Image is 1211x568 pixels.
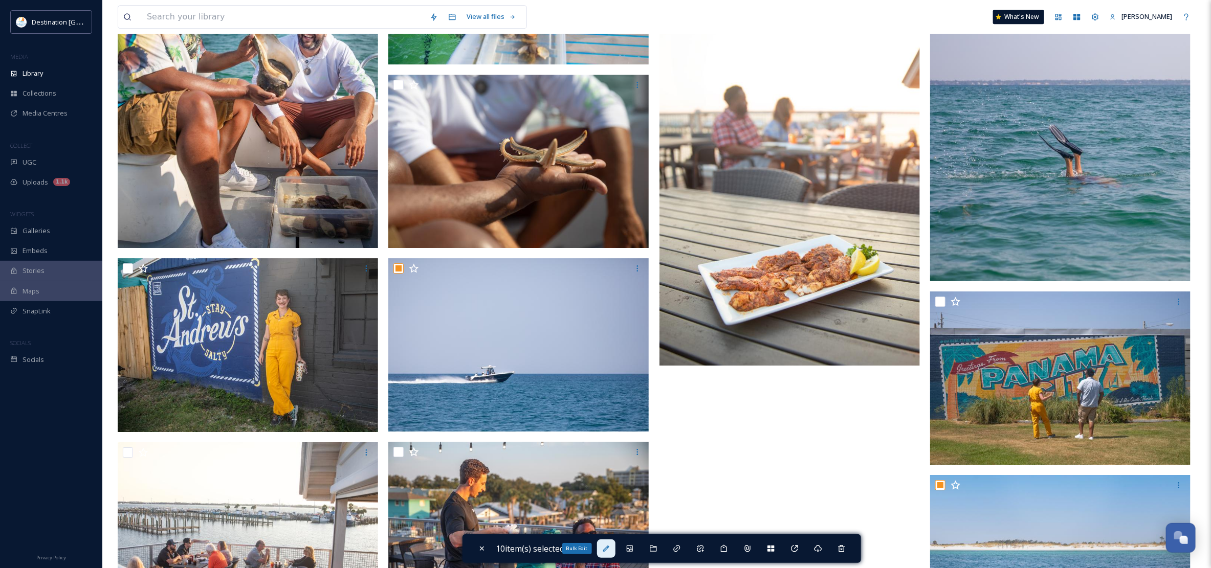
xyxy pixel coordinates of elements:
button: Open Chat [1166,523,1196,553]
a: [PERSON_NAME] [1105,7,1177,27]
img: Flippin Awesome Adventures_01.jpg [388,75,649,248]
span: Socials [23,355,44,365]
a: Privacy Policy [36,551,66,563]
span: Galleries [23,226,50,236]
span: 10 item(s) selected. [496,543,566,554]
span: UGC [23,157,36,167]
span: Stories [23,266,45,276]
span: Collections [23,88,56,98]
span: MEDIA [10,53,28,60]
img: Mural Trail.jpg [118,258,378,432]
span: [PERSON_NAME] [1121,12,1172,21]
div: 1.1k [53,178,70,186]
span: Media Centres [23,108,68,118]
img: speed boat.jpg [388,258,649,432]
span: Privacy Policy [36,554,66,561]
div: Bulk Edit [562,543,592,554]
span: Uploads [23,177,48,187]
span: Embeds [23,246,48,256]
span: Library [23,69,43,78]
span: Maps [23,286,39,296]
a: View all files [461,7,521,27]
img: download.png [16,17,27,27]
span: COLLECT [10,142,32,149]
a: What's New [993,10,1044,24]
span: SOCIALS [10,339,31,347]
span: WIDGETS [10,210,34,218]
span: Destination [GEOGRAPHIC_DATA] [32,17,134,27]
img: mural trail2.jpg [930,291,1191,465]
span: SnapLink [23,306,51,316]
input: Search your library [142,6,425,28]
